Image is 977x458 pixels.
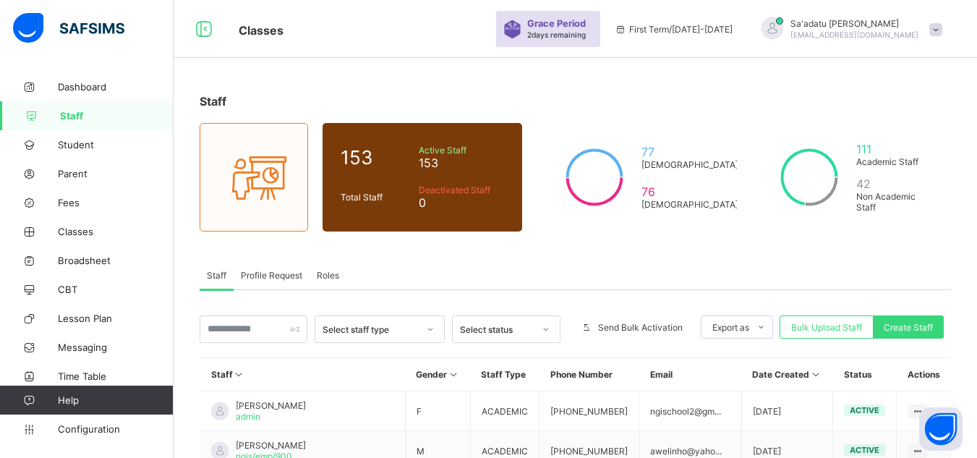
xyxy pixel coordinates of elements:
th: Staff Type [470,358,539,391]
span: [DEMOGRAPHIC_DATA] [641,199,738,210]
span: Lesson Plan [58,313,174,324]
span: Deactivated Staff [419,185,505,195]
th: Status [833,358,897,391]
div: Total Staff [337,188,415,206]
span: Non Academic Staff [856,191,933,213]
div: Select status [460,324,534,335]
span: Create Staff [884,322,933,333]
span: Help [58,394,173,406]
span: session/term information [615,24,733,35]
span: Academic Staff [856,156,933,167]
span: Dashboard [58,81,174,93]
span: Classes [58,226,174,237]
span: 42 [856,177,933,191]
span: 77 [641,145,738,159]
span: active [850,405,879,415]
span: Parent [58,168,174,179]
td: ngischool2@gm... [639,391,741,431]
td: ACADEMIC [470,391,539,431]
span: Broadsheet [58,255,174,266]
span: Messaging [58,342,174,353]
span: 2 days remaining [527,30,586,39]
th: Gender [405,358,470,391]
i: Sort in Ascending Order [809,369,822,380]
th: Staff [200,358,406,391]
span: [PERSON_NAME] [236,440,306,451]
span: 153 [419,156,505,170]
span: Fees [58,197,174,208]
span: Student [58,139,174,150]
span: 0 [419,195,505,210]
img: safsims [13,13,124,43]
i: Sort in Ascending Order [233,369,245,380]
span: Staff [60,110,174,122]
td: [DATE] [741,391,832,431]
th: Date Created [741,358,832,391]
span: active [850,445,879,455]
th: Actions [897,358,951,391]
span: Classes [239,23,283,38]
span: Configuration [58,423,173,435]
td: F [405,391,470,431]
span: Active Staff [419,145,505,156]
span: CBT [58,284,174,295]
div: Select staff type [323,324,418,335]
span: Export as [712,322,749,333]
i: Sort in Ascending Order [447,369,459,380]
span: Time Table [58,370,174,382]
span: Roles [317,270,339,281]
span: 111 [856,142,933,156]
th: Phone Number [539,358,639,391]
span: Sa'adatu [PERSON_NAME] [790,18,918,29]
th: Email [639,358,741,391]
td: [PHONE_NUMBER] [539,391,639,431]
span: Bulk Upload Staff [791,322,862,333]
span: Grace Period [527,18,586,29]
span: Staff [200,94,226,109]
button: Open asap [919,407,963,451]
img: sticker-purple.71386a28dfed39d6af7621340158ba97.svg [503,20,521,38]
span: 153 [341,146,411,169]
span: Profile Request [241,270,302,281]
span: Send Bulk Activation [598,322,683,333]
div: Sa'adatu Muhammed [747,17,950,41]
span: [PERSON_NAME] [236,400,306,411]
span: Staff [207,270,226,281]
span: 76 [641,185,738,199]
span: [EMAIL_ADDRESS][DOMAIN_NAME] [790,30,918,39]
span: admin [236,411,260,422]
span: [DEMOGRAPHIC_DATA] [641,159,738,170]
